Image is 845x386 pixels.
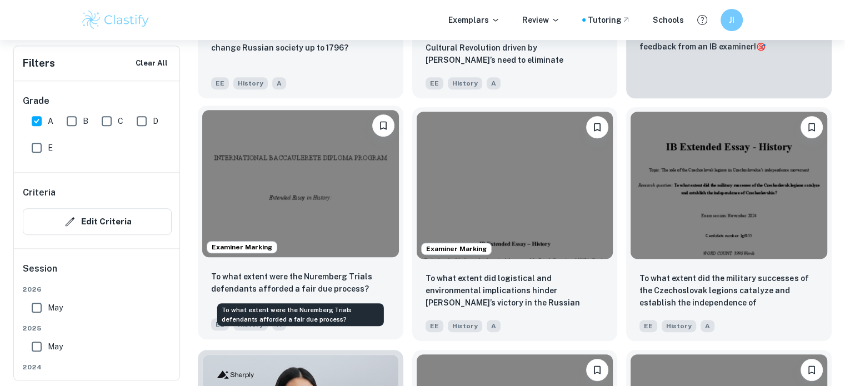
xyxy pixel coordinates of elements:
[133,55,171,72] button: Clear All
[522,14,560,26] p: Review
[233,77,268,89] span: History
[23,186,56,199] h6: Criteria
[426,77,443,89] span: EE
[198,107,403,341] a: Examiner MarkingBookmarkTo what extent were the Nuremberg Trials defendants afforded a fair due p...
[662,320,696,332] span: History
[48,340,63,353] span: May
[211,270,390,295] p: To what extent were the Nuremberg Trials defendants afforded a fair due process?
[653,14,684,26] a: Schools
[756,42,766,51] span: 🎯
[586,116,608,138] button: Bookmark
[207,242,277,252] span: Examiner Marking
[211,29,390,54] p: To what extent did Catherine the Great change Russian society up to 1796?
[426,29,604,67] p: To what extent was the popular violence of the Cultural Revolution driven by Mao’s need to elimin...
[448,320,482,332] span: History
[801,359,823,381] button: Bookmark
[721,9,743,31] button: JI
[272,77,286,89] span: A
[211,77,229,89] span: EE
[83,115,88,127] span: B
[23,284,172,294] span: 2026
[211,318,229,330] span: EE
[701,320,714,332] span: A
[626,107,832,341] a: BookmarkTo what extent did the military successes of the Czechoslovak legions catalyze and establ...
[417,112,613,259] img: History EE example thumbnail: To what extent did logistical and enviro
[372,114,394,137] button: Bookmark
[487,320,501,332] span: A
[118,115,123,127] span: C
[153,115,158,127] span: D
[48,115,53,127] span: A
[23,262,172,284] h6: Session
[639,272,818,310] p: To what extent did the military successes of the Czechoslovak legions catalyze and establish the ...
[487,77,501,89] span: A
[81,9,151,31] img: Clastify logo
[217,303,384,326] div: To what extent were the Nuremberg Trials defendants afforded a fair due process?
[448,14,500,26] p: Exemplars
[801,116,823,138] button: Bookmark
[23,323,172,333] span: 2025
[48,142,53,154] span: E
[23,362,172,372] span: 2024
[23,94,172,108] h6: Grade
[639,28,818,53] p: Want full marks on your EE ? Get expert feedback from an IB examiner!
[693,11,712,29] button: Help and Feedback
[426,272,604,310] p: To what extent did logistical and environmental implications hinder Napoleon’s victory in the Rus...
[586,359,608,381] button: Bookmark
[23,56,55,71] h6: Filters
[23,208,172,235] button: Edit Criteria
[422,244,491,254] span: Examiner Marking
[588,14,631,26] a: Tutoring
[48,302,63,314] span: May
[202,110,399,257] img: History EE example thumbnail: To what extent were the Nuremberg Trials
[426,320,443,332] span: EE
[412,107,618,341] a: Examiner MarkingBookmarkTo what extent did logistical and environmental implications hinder Napol...
[639,320,657,332] span: EE
[725,14,738,26] h6: JI
[631,112,827,259] img: History EE example thumbnail: To what extent did the military successe
[448,77,482,89] span: History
